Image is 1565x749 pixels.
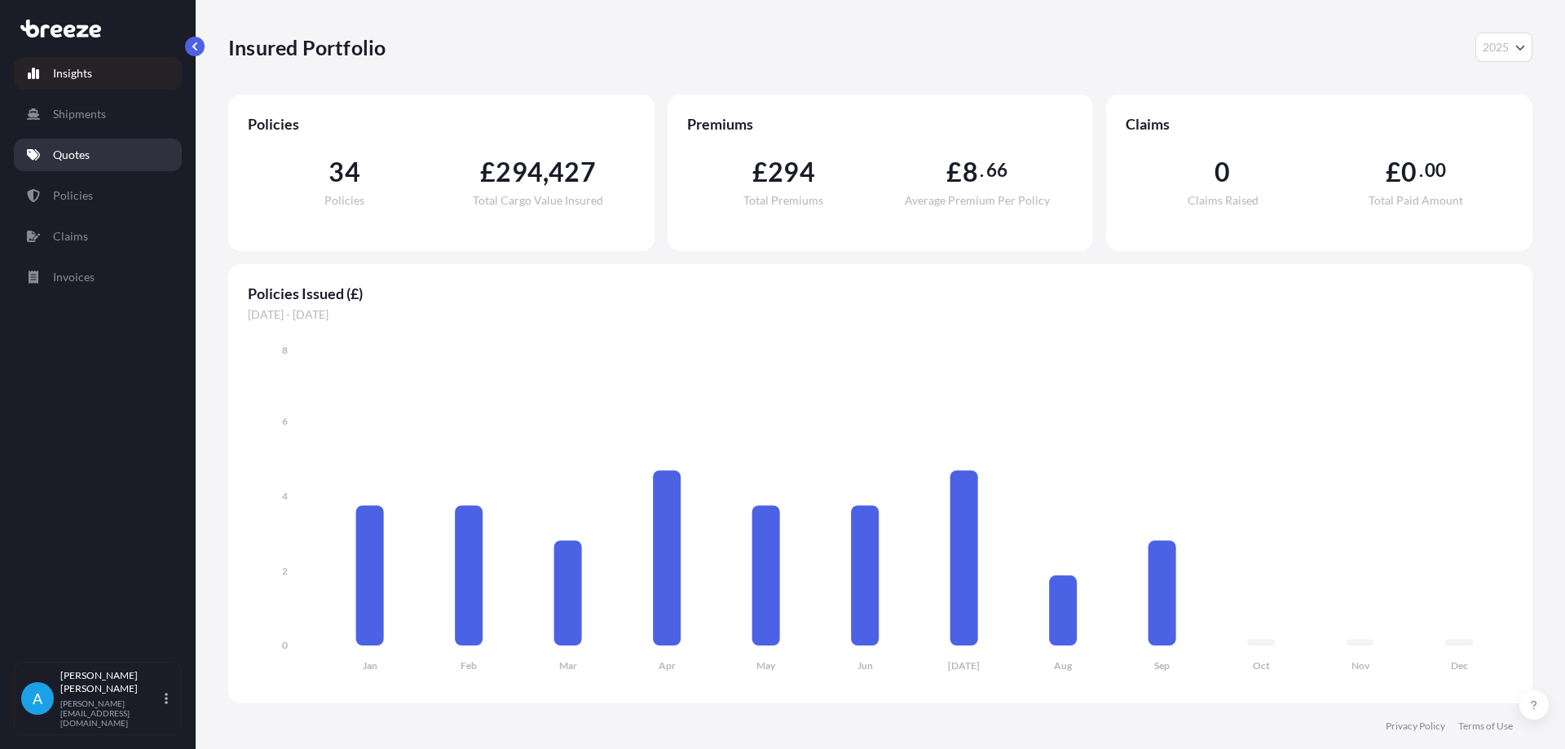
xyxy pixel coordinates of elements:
span: Policies [324,195,364,206]
a: Quotes [14,139,182,171]
a: Claims [14,220,182,253]
p: Insights [53,65,92,82]
tspan: Apr [659,659,676,672]
p: Claims [53,228,88,245]
p: [PERSON_NAME][EMAIL_ADDRESS][DOMAIN_NAME] [60,698,161,728]
tspan: Aug [1054,659,1073,672]
tspan: 6 [282,415,288,427]
tspan: Mar [559,659,577,672]
span: Policies Issued (£) [248,284,1513,303]
span: A [33,690,42,707]
tspan: May [756,659,776,672]
p: Shipments [53,106,106,122]
button: Year Selector [1475,33,1532,62]
tspan: 0 [282,639,288,651]
span: Average Premium Per Policy [905,195,1050,206]
tspan: Jan [363,659,377,672]
p: Invoices [53,269,95,285]
span: £ [946,159,962,185]
p: Policies [53,187,93,204]
span: Claims [1126,114,1513,134]
tspan: Feb [461,659,477,672]
span: . [980,164,984,177]
span: £ [480,159,496,185]
span: 294 [496,159,543,185]
span: Policies [248,114,635,134]
a: Privacy Policy [1386,720,1445,733]
span: 34 [328,159,359,185]
span: 2025 [1483,39,1509,55]
span: Premiums [687,114,1074,134]
span: . [1419,164,1423,177]
span: 66 [986,164,1007,177]
tspan: 2 [282,565,288,577]
span: £ [752,159,768,185]
span: 0 [1215,159,1230,185]
a: Policies [14,179,182,212]
span: 0 [1401,159,1417,185]
span: 8 [963,159,978,185]
span: 294 [768,159,815,185]
span: 427 [549,159,596,185]
span: 00 [1425,164,1446,177]
a: Invoices [14,261,182,293]
span: Total Cargo Value Insured [473,195,603,206]
span: [DATE] - [DATE] [248,306,1513,323]
tspan: Dec [1451,659,1468,672]
tspan: 4 [282,490,288,502]
span: Claims Raised [1188,195,1259,206]
tspan: Jun [857,659,873,672]
p: Insured Portfolio [228,34,386,60]
tspan: 8 [282,344,288,356]
a: Terms of Use [1458,720,1513,733]
span: Total Premiums [743,195,823,206]
p: [PERSON_NAME] [PERSON_NAME] [60,669,161,695]
span: , [543,159,549,185]
tspan: Nov [1351,659,1370,672]
a: Insights [14,57,182,90]
tspan: [DATE] [948,659,980,672]
span: £ [1386,159,1401,185]
a: Shipments [14,98,182,130]
tspan: Oct [1253,659,1270,672]
tspan: Sep [1154,659,1170,672]
p: Quotes [53,147,90,163]
span: Total Paid Amount [1369,195,1463,206]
